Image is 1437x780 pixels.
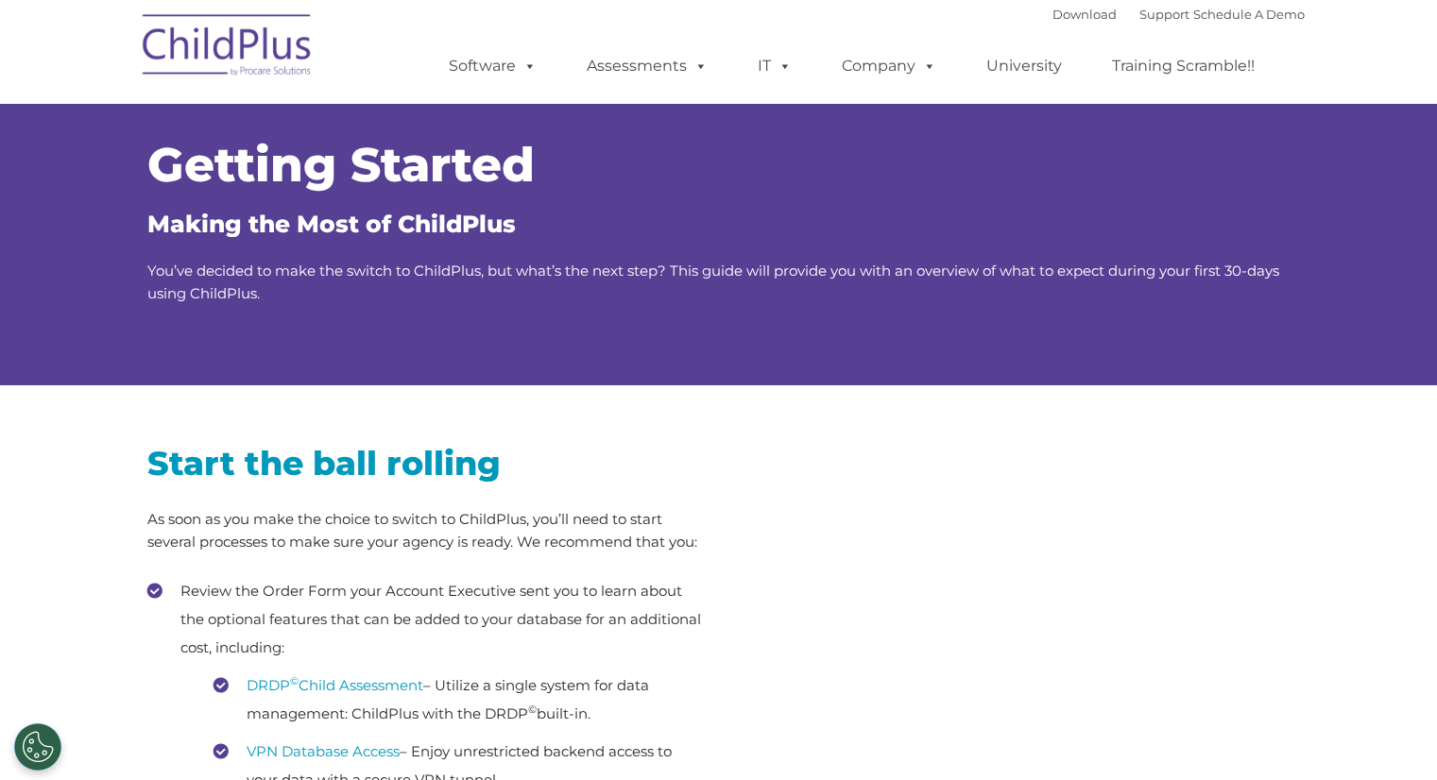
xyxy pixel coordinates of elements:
span: Making the Most of ChildPlus [147,210,516,238]
a: Support [1139,7,1189,22]
img: ChildPlus by Procare Solutions [133,1,322,95]
a: DRDP©Child Assessment [247,676,423,694]
a: Training Scramble!! [1093,47,1274,85]
span: Getting Started [147,136,535,194]
li: – Utilize a single system for data management: ChildPlus with the DRDP built-in. [214,671,705,728]
h2: Start the ball rolling [147,442,705,484]
a: VPN Database Access [247,742,400,760]
a: IT [739,47,811,85]
sup: © [528,703,537,716]
a: Assessments [568,47,727,85]
p: As soon as you make the choice to switch to ChildPlus, you’ll need to start several processes to ... [147,508,705,553]
a: Software [430,47,556,85]
a: University [967,47,1081,85]
a: Schedule A Demo [1193,7,1305,22]
span: You’ve decided to make the switch to ChildPlus, but what’s the next step? This guide will provide... [147,262,1279,302]
sup: © [290,674,299,687]
a: Company [823,47,955,85]
font: | [1052,7,1305,22]
button: Cookies Settings [14,723,61,771]
a: Download [1052,7,1117,22]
